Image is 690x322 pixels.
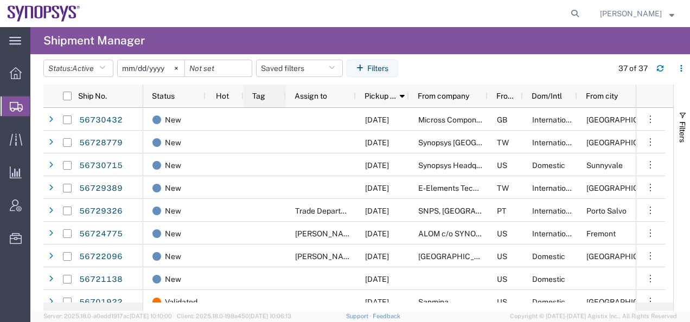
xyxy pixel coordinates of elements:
span: US [497,161,507,170]
span: Copyright © [DATE]-[DATE] Agistix Inc., All Rights Reserved [510,312,677,321]
span: TW [497,138,509,147]
span: Rafael Chacon [295,252,357,261]
span: Micross Components Ltd. [418,115,506,124]
span: Domestic [532,275,565,284]
span: 09/05/2025 [365,184,389,192]
span: 09/05/2025 [365,229,389,238]
span: Domestic [532,252,565,261]
span: Domestic [532,161,565,170]
span: PT [497,207,506,215]
input: Not set [185,60,252,76]
span: From company [418,92,469,100]
span: International [532,229,577,238]
span: 09/05/2025 [365,252,389,261]
span: Pickup date [365,92,397,100]
span: TW [497,184,509,192]
span: Ship No. [78,92,107,100]
a: 56730432 [79,112,123,129]
span: International [532,184,577,192]
span: Fremont [586,229,616,238]
span: Domestic [532,298,565,306]
div: 37 of 37 [618,63,648,74]
span: Filters [678,121,687,143]
span: [DATE] 10:06:13 [249,313,291,319]
h4: Shipment Manager [43,27,145,54]
span: SNPS, Portugal Unipessoal, Lda. [418,207,578,215]
a: Feedback [373,313,400,319]
a: 56728779 [79,134,123,152]
span: New [165,154,181,177]
a: Support [346,313,373,319]
span: Validated [165,291,197,313]
span: From city [586,92,618,100]
span: GB [497,115,507,124]
img: logo [8,5,80,22]
button: Saved filters [256,60,343,77]
span: Sanmina [418,298,449,306]
span: New [165,199,181,222]
span: Taipei [586,184,664,192]
span: Active [72,64,94,73]
span: Hot [216,92,229,100]
span: International [532,207,577,215]
span: 09/05/2025 [365,161,389,170]
a: 56730715 [79,157,123,175]
a: 56729326 [79,203,123,220]
a: 56729389 [79,180,123,197]
span: US [497,298,507,306]
span: Assign to [295,92,327,100]
span: New [165,108,181,131]
span: Sanmina Salt Lake City [418,252,496,261]
span: Synopsys Headquarters USSV [418,161,523,170]
span: Status [152,92,175,100]
a: 56721138 [79,271,123,288]
span: US [497,275,507,284]
span: Trade Department [295,207,359,215]
span: Sunnyvale [586,161,623,170]
span: Synopsys Taipei TW01 [418,138,531,147]
span: 09/08/2025 [365,115,389,124]
button: Filters [347,60,398,77]
span: 09/05/2025 [365,207,389,215]
span: [DATE] 10:10:00 [130,313,172,319]
span: Porto Salvo [586,207,627,215]
span: US [497,252,507,261]
span: New [165,222,181,245]
span: Chris Potter [600,8,662,20]
span: New [165,268,181,291]
span: From country [496,92,519,100]
span: International [532,138,577,147]
span: International [532,115,577,124]
span: 09/08/2025 [365,138,389,147]
input: Not set [118,60,184,76]
a: 56722096 [79,248,123,266]
span: US [497,229,507,238]
span: Dom/Intl [532,92,562,100]
span: West Valley City [586,252,664,261]
button: [PERSON_NAME] [599,7,675,20]
span: 09/05/2025 [365,275,389,284]
button: Status:Active [43,60,113,77]
span: Server: 2025.18.0-a0edd1917ac [43,313,172,319]
span: E-Elements Technology CO., LTD [418,184,532,192]
span: Client: 2025.18.0-198a450 [177,313,291,319]
span: New [165,245,181,268]
a: 56724775 [79,226,123,243]
span: Taipei [586,138,664,147]
span: Tag [252,92,265,100]
span: ALOM c/o SYNOPSYS [418,229,495,238]
span: New [165,177,181,199]
span: 09/05/2025 [365,298,389,306]
span: Kris Ford [295,229,357,238]
span: New [165,131,181,154]
a: 56701922 [79,294,123,311]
